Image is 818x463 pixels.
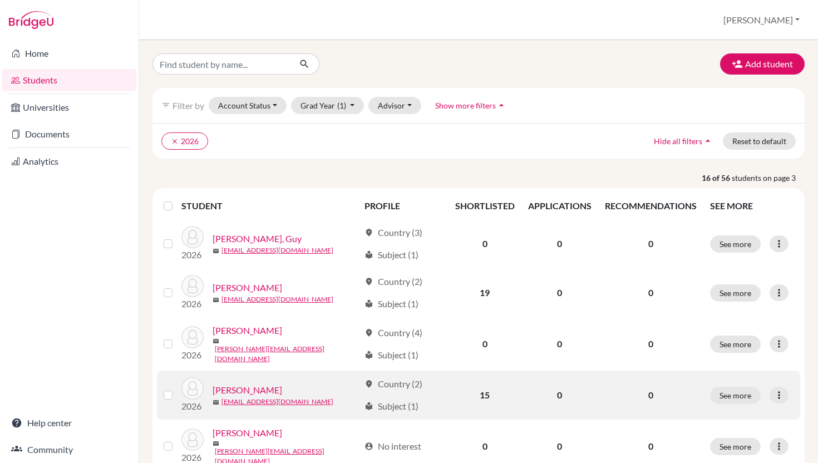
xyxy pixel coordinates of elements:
div: Country (2) [364,377,422,391]
td: 0 [449,219,521,268]
span: location_on [364,228,373,237]
i: arrow_drop_up [496,100,507,111]
p: 0 [605,388,697,402]
span: local_library [364,402,373,411]
a: Universities [2,96,136,119]
button: Account Status [209,97,287,114]
td: 15 [449,371,521,420]
span: mail [213,399,219,406]
button: See more [710,387,761,404]
p: 2026 [181,297,204,311]
p: 0 [605,286,697,299]
span: Hide all filters [654,136,702,146]
p: 0 [605,337,697,351]
p: 2026 [181,348,204,362]
img: Pattnaik, Ishan [181,377,204,400]
th: APPLICATIONS [521,193,598,219]
button: See more [710,438,761,455]
span: (1) [337,101,346,110]
button: Reset to default [723,132,796,150]
a: [EMAIL_ADDRESS][DOMAIN_NAME] [221,294,333,304]
p: 0 [605,440,697,453]
span: mail [213,338,219,344]
a: Community [2,439,136,461]
td: 0 [449,317,521,371]
a: [EMAIL_ADDRESS][DOMAIN_NAME] [221,397,333,407]
p: 0 [605,237,697,250]
td: 0 [521,219,598,268]
button: Grad Year(1) [291,97,364,114]
p: 2026 [181,400,204,413]
a: Help center [2,412,136,434]
span: local_library [364,299,373,308]
a: [PERSON_NAME] [213,383,282,397]
button: Show more filtersarrow_drop_up [426,97,516,114]
input: Find student by name... [152,53,290,75]
a: [PERSON_NAME] [213,324,282,337]
a: [PERSON_NAME] [213,281,282,294]
div: Country (4) [364,326,422,339]
a: [PERSON_NAME] [213,426,282,440]
span: location_on [364,277,373,286]
td: 0 [521,371,598,420]
button: [PERSON_NAME] [718,9,805,31]
div: Subject (1) [364,248,418,262]
span: local_library [364,351,373,359]
span: mail [213,440,219,447]
span: students on page 3 [732,172,805,184]
i: filter_list [161,101,170,110]
div: No interest [364,440,421,453]
th: PROFILE [358,193,448,219]
a: Documents [2,123,136,145]
button: Hide all filtersarrow_drop_up [644,132,723,150]
span: account_circle [364,442,373,451]
p: 2026 [181,248,204,262]
td: 0 [521,317,598,371]
button: clear2026 [161,132,208,150]
th: SEE MORE [703,193,801,219]
a: [PERSON_NAME], Guy [213,232,302,245]
img: Oppong Peprah, Guy [181,226,204,248]
button: See more [710,336,761,353]
img: Pritmani, Mahima [181,428,204,451]
th: STUDENT [181,193,358,219]
strong: 16 of 56 [702,172,732,184]
div: Subject (1) [364,400,418,413]
a: Home [2,42,136,65]
div: Subject (1) [364,348,418,362]
span: Filter by [173,100,204,111]
td: 0 [521,268,598,317]
span: mail [213,297,219,303]
a: [PERSON_NAME][EMAIL_ADDRESS][DOMAIN_NAME] [215,344,359,364]
span: location_on [364,380,373,388]
i: arrow_drop_up [702,135,713,146]
button: Advisor [368,97,421,114]
th: SHORTLISTED [449,193,521,219]
button: See more [710,235,761,253]
img: Patel, Vyoma [181,326,204,348]
a: [EMAIL_ADDRESS][DOMAIN_NAME] [221,245,333,255]
a: Analytics [2,150,136,173]
img: Bridge-U [9,11,53,29]
i: clear [171,137,179,145]
span: local_library [364,250,373,259]
span: Show more filters [435,101,496,110]
th: RECOMMENDATIONS [598,193,703,219]
a: Students [2,69,136,91]
div: Country (3) [364,226,422,239]
button: See more [710,284,761,302]
img: Patel, Jayneel [181,275,204,297]
span: mail [213,248,219,254]
button: Add student [720,53,805,75]
td: 19 [449,268,521,317]
span: location_on [364,328,373,337]
div: Subject (1) [364,297,418,311]
div: Country (2) [364,275,422,288]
